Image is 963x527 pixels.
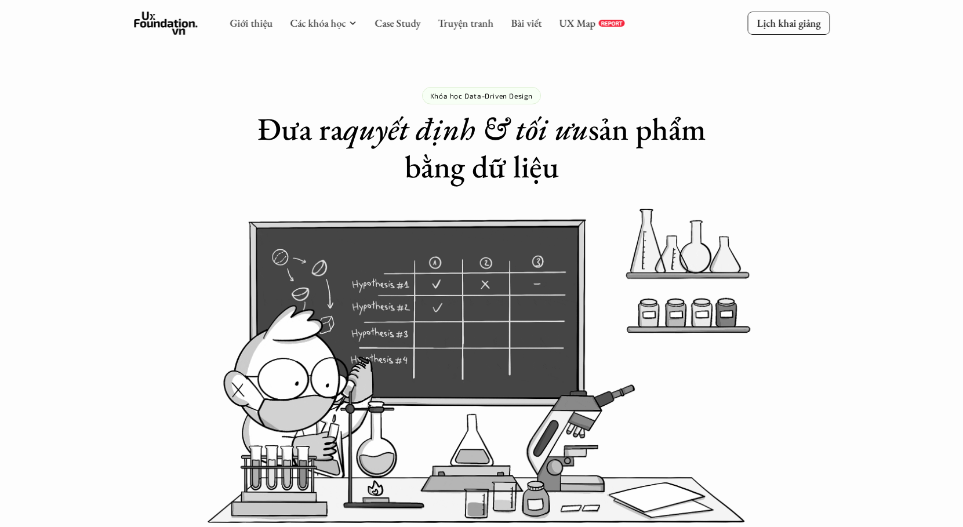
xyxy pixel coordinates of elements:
[290,16,346,30] a: Các khóa học
[250,110,714,186] h1: Đưa ra sản phẩm bằng dữ liệu
[343,108,588,149] em: quyết định & tối ưu
[438,16,493,30] a: Truyện tranh
[559,16,595,30] a: UX Map
[747,12,830,34] a: Lịch khai giảng
[430,92,533,100] p: Khóa học Data-Driven Design
[375,16,420,30] a: Case Study
[511,16,542,30] a: Bài viết
[230,16,272,30] a: Giới thiệu
[601,20,622,27] p: REPORT
[757,16,820,30] p: Lịch khai giảng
